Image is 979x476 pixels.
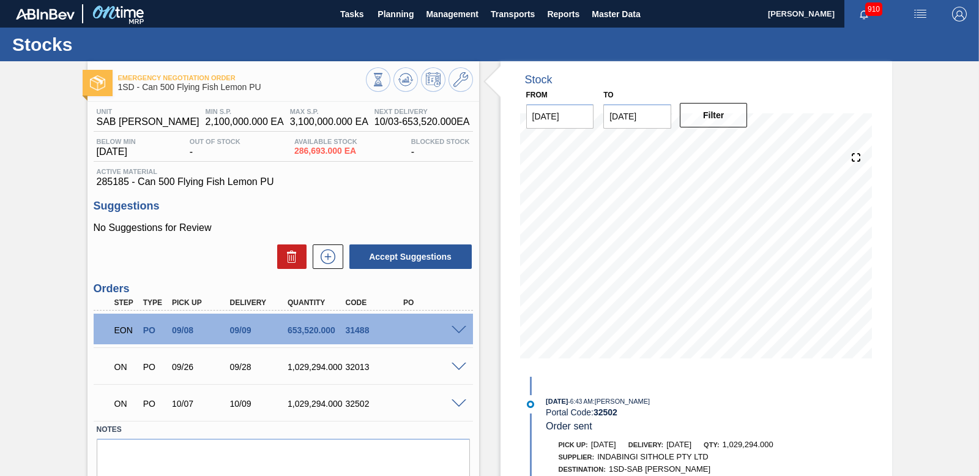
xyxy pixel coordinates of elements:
div: Delivery [227,298,291,307]
input: mm/dd/yyyy [603,104,671,129]
span: 2,100,000.000 EA [206,116,284,127]
div: 10/09/2025 [227,399,291,409]
span: Planning [378,7,414,21]
div: Pick up [169,298,233,307]
div: Code [343,298,406,307]
div: 32013 [343,362,406,372]
span: Reports [547,7,579,21]
h3: Orders [94,282,473,295]
span: : [PERSON_NAME] [593,398,650,405]
span: [DATE] [591,440,616,449]
span: Transports [491,7,535,21]
span: 286,693.000 EA [294,146,357,156]
img: Logout [952,7,967,21]
div: Negotiating Order [111,390,141,417]
div: 10/07/2025 [169,399,233,409]
label: From [526,91,548,99]
span: Out Of Stock [190,138,240,145]
button: Schedule Inventory [421,67,445,92]
button: Stocks Overview [366,67,390,92]
span: Destination: [559,466,606,473]
span: 1,029,294.000 [723,440,773,449]
div: 09/26/2025 [169,362,233,372]
span: [DATE] [666,440,691,449]
span: Emergency Negotiation Order [118,74,366,81]
div: - [408,138,473,157]
div: Quantity [285,298,348,307]
label: to [603,91,613,99]
span: [DATE] [97,146,136,157]
div: Type [140,298,169,307]
div: 31488 [343,325,406,335]
button: Go to Master Data / General [449,67,473,92]
div: PO [400,298,464,307]
span: Management [426,7,478,21]
button: Accept Suggestions [349,244,472,269]
div: 09/08/2025 [169,325,233,335]
img: TNhmsLtSVTkK8tSr43FrP2fwEKptu5GPRR3wAAAABJRU5ErkJggg== [16,9,75,20]
span: Tasks [338,7,365,21]
span: 3,100,000.000 EA [290,116,368,127]
strong: 32502 [594,407,617,417]
span: Delivery: [628,441,663,448]
div: Step [111,298,141,307]
button: Notifications [844,6,884,23]
div: Emergency Negotiation Order [111,317,141,344]
h1: Stocks [12,37,229,51]
span: - 6:43 AM [568,398,593,405]
p: ON [114,362,138,372]
div: 1,029,294.000 [285,362,348,372]
span: 10/03 - 653,520.000 EA [374,116,470,127]
div: 09/28/2025 [227,362,291,372]
div: Accept Suggestions [343,243,473,270]
input: mm/dd/yyyy [526,104,594,129]
img: userActions [913,7,928,21]
span: Available Stock [294,138,357,145]
p: EON [114,325,138,335]
span: MAX S.P. [290,108,368,115]
span: SAB [PERSON_NAME] [97,116,199,127]
button: Filter [680,103,748,127]
span: Below Min [97,138,136,145]
span: MIN S.P. [206,108,284,115]
span: Master Data [592,7,640,21]
span: Supplier: [559,453,595,461]
div: 1,029,294.000 [285,399,348,409]
span: 285185 - Can 500 Flying Fish Lemon PU [97,176,470,187]
span: 1SD - Can 500 Flying Fish Lemon PU [118,83,366,92]
span: Qty: [704,441,719,448]
div: Delete Suggestions [271,244,307,269]
button: Update Chart [393,67,418,92]
h3: Suggestions [94,200,473,213]
span: Pick up: [559,441,588,448]
span: 910 [865,2,882,16]
p: No Suggestions for Review [94,222,473,233]
span: 1SD-SAB [PERSON_NAME] [609,464,710,474]
div: Purchase order [140,399,169,409]
div: New suggestion [307,244,343,269]
div: Portal Code: [546,407,836,417]
label: Notes [97,421,470,439]
div: Purchase order [140,362,169,372]
span: Next Delivery [374,108,470,115]
div: Stock [525,74,553,86]
div: 09/09/2025 [227,325,291,335]
span: INDABINGI SITHOLE PTY LTD [597,452,709,461]
div: Purchase order [140,325,169,335]
div: 653,520.000 [285,325,348,335]
span: Unit [97,108,199,115]
img: Ícone [90,75,105,91]
div: 32502 [343,399,406,409]
p: ON [114,399,138,409]
div: - [187,138,244,157]
img: atual [527,401,534,408]
span: Active Material [97,168,470,175]
span: [DATE] [546,398,568,405]
div: Negotiating Order [111,353,141,380]
span: Blocked Stock [411,138,470,145]
span: Order sent [546,421,592,431]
